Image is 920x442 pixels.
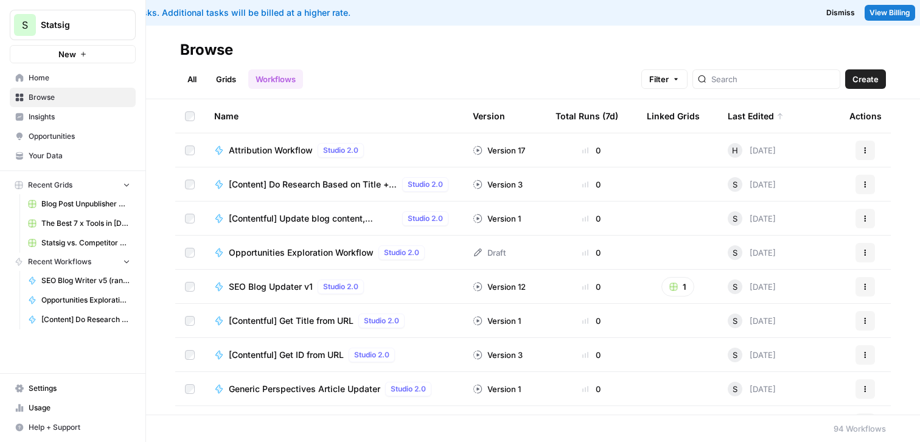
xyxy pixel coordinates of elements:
span: Studio 2.0 [364,315,399,326]
div: Version 1 [473,383,521,395]
span: S [733,212,737,225]
span: Usage [29,402,130,413]
div: Browse [180,40,233,60]
div: [DATE] [728,382,776,396]
a: Workflows [248,69,303,89]
span: Studio 2.0 [408,213,443,224]
button: New [10,45,136,63]
span: Generic Perspectives Article Updater [229,383,380,395]
button: Filter [641,69,688,89]
span: S [733,178,737,191]
div: Version [473,99,505,133]
div: [DATE] [728,348,776,362]
div: 94 Workflows [834,423,886,435]
a: Opportunities Exploration WorkflowStudio 2.0 [214,245,453,260]
span: Home [29,72,130,83]
span: Create [852,73,879,85]
a: Browse [10,88,136,107]
span: [Contentful] Update blog content, description, metadescription, and pub date given ID and info [229,212,397,225]
div: Version 12 [473,281,526,293]
a: [Contentful] Update blog content, description, metadescription, and pub date given ID and infoStu... [214,211,453,226]
div: 0 [556,212,627,225]
span: The Best 7 x Tools in [DATE] Grid [41,218,130,229]
a: Home [10,68,136,88]
span: Insights [29,111,130,122]
div: Actions [849,99,882,133]
span: Settings [29,383,130,394]
div: Draft [473,247,506,259]
span: Studio 2.0 [408,179,443,190]
span: Opportunities Exploration Workflow [229,247,374,259]
span: Studio 2.0 [323,281,358,292]
span: Help + Support [29,422,130,433]
div: 0 [556,247,627,259]
span: Studio 2.0 [323,145,358,156]
span: Browse [29,92,130,103]
div: 0 [556,383,627,395]
a: Opportunities [10,127,136,146]
a: Attribution WorkflowStudio 2.0 [214,143,453,158]
a: Grids [209,69,243,89]
button: Recent Workflows [10,253,136,271]
span: S [733,247,737,259]
span: New [58,48,76,60]
div: [DATE] [728,279,776,294]
span: H [732,144,738,156]
div: Version 17 [473,144,525,156]
a: Settings [10,379,136,398]
span: Opportunities [29,131,130,142]
input: Search [711,73,835,85]
span: S [733,383,737,395]
div: 0 [556,349,627,361]
div: 0 [556,281,627,293]
span: SEO Blog Updater v1 [229,281,313,293]
a: SEO Blog Writer v5 (random date) [23,271,136,290]
span: Studio 2.0 [354,349,389,360]
button: Recent Grids [10,176,136,194]
div: 0 [556,178,627,191]
div: Last Edited [728,99,784,133]
span: S [733,349,737,361]
a: [Contentful] Get ID from URLStudio 2.0 [214,348,453,362]
a: Opportunities Exploration Workflow [23,290,136,310]
div: 0 [556,144,627,156]
div: [DATE] [728,314,776,328]
span: Filter [649,73,669,85]
span: [Content] Do Research Based on Title + Keyword [41,314,130,325]
div: Total Runs (7d) [556,99,618,133]
div: You've used your included tasks. Additional tasks will be billed at a higher rate. [10,7,584,19]
span: Opportunities Exploration Workflow [41,295,130,306]
span: Recent Grids [28,180,72,191]
a: Blog Post Unpublisher Grid (master) [23,194,136,214]
div: [DATE] [728,143,776,158]
a: Usage [10,398,136,418]
button: Workspace: Statsig [10,10,136,40]
button: 1 [661,277,694,296]
div: Linked Grids [647,99,700,133]
span: S [733,281,737,293]
span: SEO Blog Writer v5 (random date) [41,275,130,286]
a: View Billing [865,5,915,21]
a: Generic Perspectives Article UpdaterStudio 2.0 [214,382,453,396]
a: All [180,69,204,89]
span: Statsig vs. Competitor v2 Grid [41,237,130,248]
div: [DATE] [728,177,776,192]
div: [DATE] [728,211,776,226]
div: Version 3 [473,349,523,361]
span: View Billing [869,7,910,18]
a: Your Data [10,146,136,166]
span: [Content] Do Research Based on Title + Keyword [229,178,397,191]
span: Your Data [29,150,130,161]
div: [DATE] [728,245,776,260]
span: [Contentful] Get ID from URL [229,349,344,361]
span: Blog Post Unpublisher Grid (master) [41,198,130,209]
a: SEO Blog Updater v1Studio 2.0 [214,279,453,294]
div: Version 3 [473,178,523,191]
span: S [733,315,737,327]
a: [Content] Do Research Based on Title + KeywordStudio 2.0 [214,177,453,192]
a: [Content] Do Research Based on Title + Keyword [23,310,136,329]
a: The Best 7 x Tools in [DATE] Grid [23,214,136,233]
span: Studio 2.0 [384,247,419,258]
div: Name [214,99,453,133]
div: Version 1 [473,212,521,225]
